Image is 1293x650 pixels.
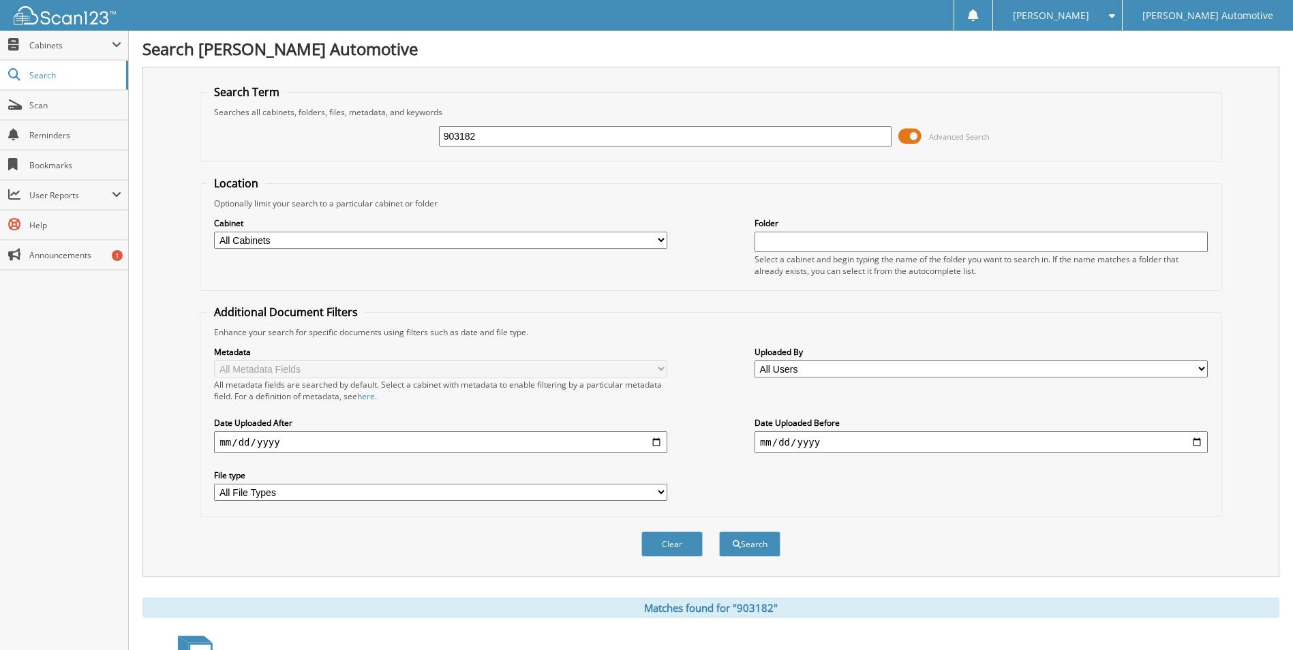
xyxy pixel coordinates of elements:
label: Cabinet [214,217,667,229]
label: Metadata [214,346,667,358]
input: start [214,431,667,453]
span: [PERSON_NAME] Automotive [1142,12,1273,20]
span: Help [29,219,121,231]
legend: Location [207,176,265,191]
button: Search [719,531,780,557]
span: User Reports [29,189,112,201]
input: end [755,431,1208,453]
label: File type [214,469,667,481]
label: Uploaded By [755,346,1208,358]
span: Search [29,69,119,81]
span: Scan [29,99,121,111]
label: Date Uploaded After [214,417,667,429]
a: here [357,390,375,402]
label: Folder [755,217,1208,229]
div: Enhance your search for specific documents using filters such as date and file type. [207,326,1214,338]
legend: Additional Document Filters [207,305,365,320]
label: Date Uploaded Before [755,417,1208,429]
div: 1 [112,250,123,261]
span: Bookmarks [29,159,121,171]
img: scan123-logo-white.svg [14,6,116,25]
span: [PERSON_NAME] [1013,12,1089,20]
div: All metadata fields are searched by default. Select a cabinet with metadata to enable filtering b... [214,379,667,402]
div: Select a cabinet and begin typing the name of the folder you want to search in. If the name match... [755,253,1208,277]
legend: Search Term [207,84,286,99]
button: Clear [641,531,703,557]
span: Advanced Search [929,131,990,142]
span: Cabinets [29,40,112,51]
h1: Search [PERSON_NAME] Automotive [142,37,1279,60]
div: Searches all cabinets, folders, files, metadata, and keywords [207,106,1214,118]
div: Matches found for "903182" [142,598,1279,618]
div: Optionally limit your search to a particular cabinet or folder [207,198,1214,209]
span: Reminders [29,129,121,141]
span: Announcements [29,249,121,261]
